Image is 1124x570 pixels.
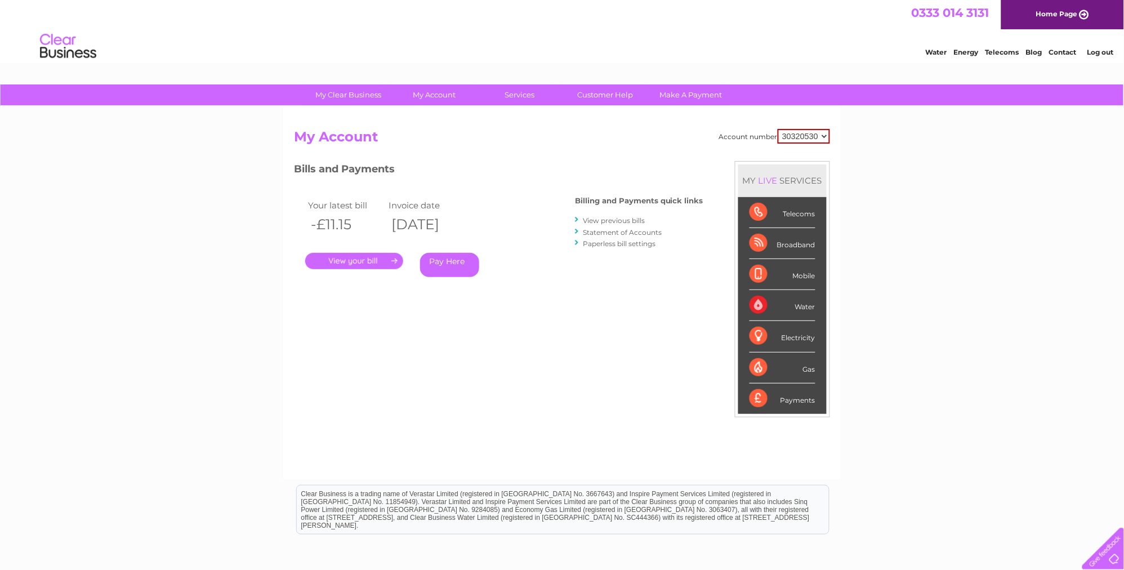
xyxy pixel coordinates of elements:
[386,213,467,236] th: [DATE]
[1087,48,1113,56] a: Log out
[750,321,815,352] div: Electricity
[474,84,567,105] a: Services
[926,48,947,56] a: Water
[559,84,652,105] a: Customer Help
[575,197,703,205] h4: Billing and Payments quick links
[583,228,662,237] a: Statement of Accounts
[305,198,386,213] td: Your latest bill
[420,253,479,277] a: Pay Here
[750,384,815,414] div: Payments
[1026,48,1042,56] a: Blog
[294,129,830,150] h2: My Account
[294,161,703,181] h3: Bills and Payments
[645,84,738,105] a: Make A Payment
[750,259,815,290] div: Mobile
[985,48,1019,56] a: Telecoms
[1049,48,1077,56] a: Contact
[39,29,97,64] img: logo.png
[302,84,395,105] a: My Clear Business
[954,48,979,56] a: Energy
[750,353,815,384] div: Gas
[386,198,467,213] td: Invoice date
[756,175,780,186] div: LIVE
[297,6,829,55] div: Clear Business is a trading name of Verastar Limited (registered in [GEOGRAPHIC_DATA] No. 3667643...
[719,129,830,144] div: Account number
[388,84,481,105] a: My Account
[750,197,815,228] div: Telecoms
[750,228,815,259] div: Broadband
[912,6,989,20] a: 0333 014 3131
[305,213,386,236] th: -£11.15
[305,253,403,269] a: .
[583,216,645,225] a: View previous bills
[750,290,815,321] div: Water
[738,164,827,197] div: MY SERVICES
[583,239,655,248] a: Paperless bill settings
